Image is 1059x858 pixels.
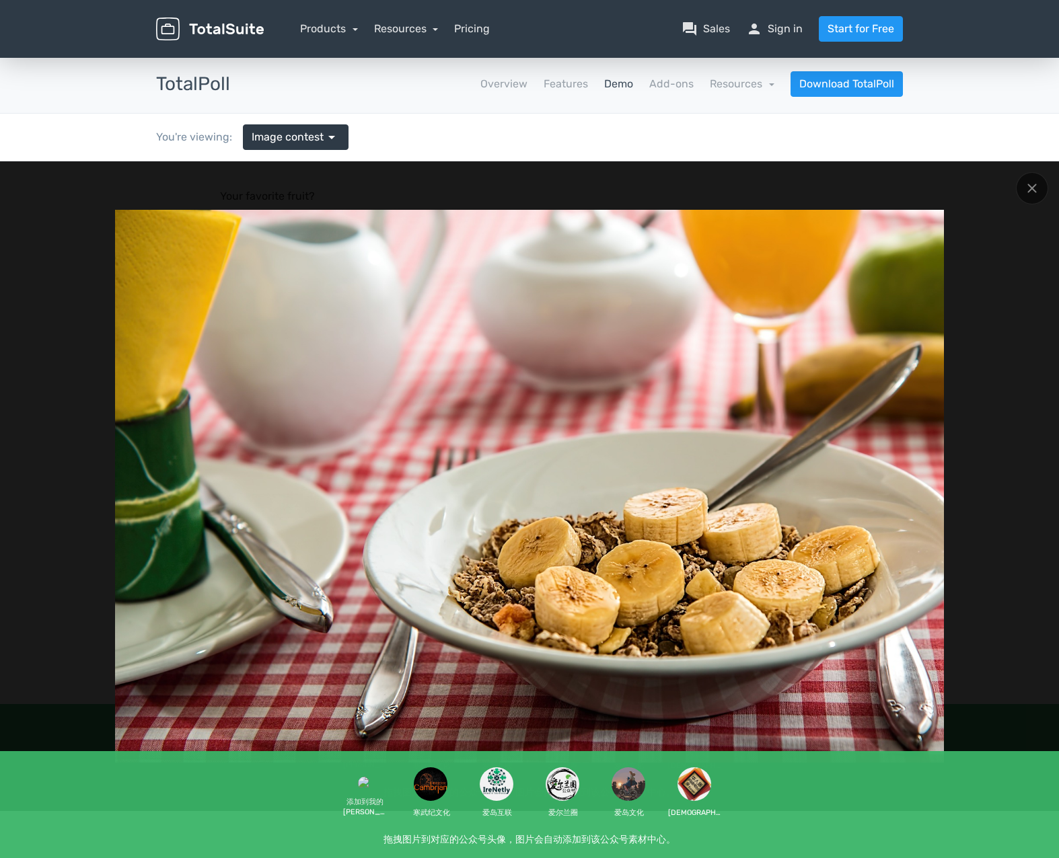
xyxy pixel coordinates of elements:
[454,21,490,37] a: Pricing
[746,21,803,37] a: personSign in
[649,76,694,92] a: Add-ons
[604,76,633,92] a: Demo
[243,124,349,150] a: Image contest arrow_drop_down
[544,76,588,92] a: Features
[710,77,774,90] a: Resources
[374,22,439,35] a: Resources
[156,17,264,41] img: TotalSuite for WordPress
[324,129,340,145] span: arrow_drop_down
[156,129,243,145] div: You're viewing:
[746,21,762,37] span: person
[791,71,903,97] a: Download TotalPoll
[252,129,324,145] span: Image contest
[156,74,230,95] h3: TotalPoll
[819,16,903,42] a: Start for Free
[480,76,527,92] a: Overview
[300,22,358,35] a: Products
[682,21,730,37] a: question_answerSales
[115,48,944,600] img: cereal-898073_1920.jpg
[682,21,698,37] span: question_answer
